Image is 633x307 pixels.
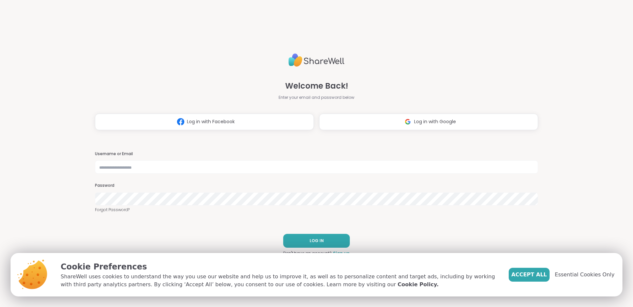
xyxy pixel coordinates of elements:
button: Accept All [509,268,550,282]
span: Log in with Facebook [187,118,235,125]
span: LOG IN [310,238,324,244]
img: ShareWell Logo [288,51,345,70]
button: LOG IN [283,234,350,248]
img: ShareWell Logomark [174,116,187,128]
p: ShareWell uses cookies to understand the way you use our website and help us to improve it, as we... [61,273,498,289]
h3: Password [95,183,538,188]
a: Sign up [333,250,350,256]
span: Log in with Google [414,118,456,125]
img: ShareWell Logomark [402,116,414,128]
p: Cookie Preferences [61,261,498,273]
span: Don't have an account? [283,250,332,256]
button: Log in with Google [319,114,538,130]
a: Forgot Password? [95,207,538,213]
span: Accept All [511,271,547,279]
span: Welcome Back! [285,80,348,92]
span: Essential Cookies Only [555,271,615,279]
h3: Username or Email [95,151,538,157]
a: Cookie Policy. [398,281,438,289]
span: Enter your email and password below [279,95,354,100]
button: Log in with Facebook [95,114,314,130]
